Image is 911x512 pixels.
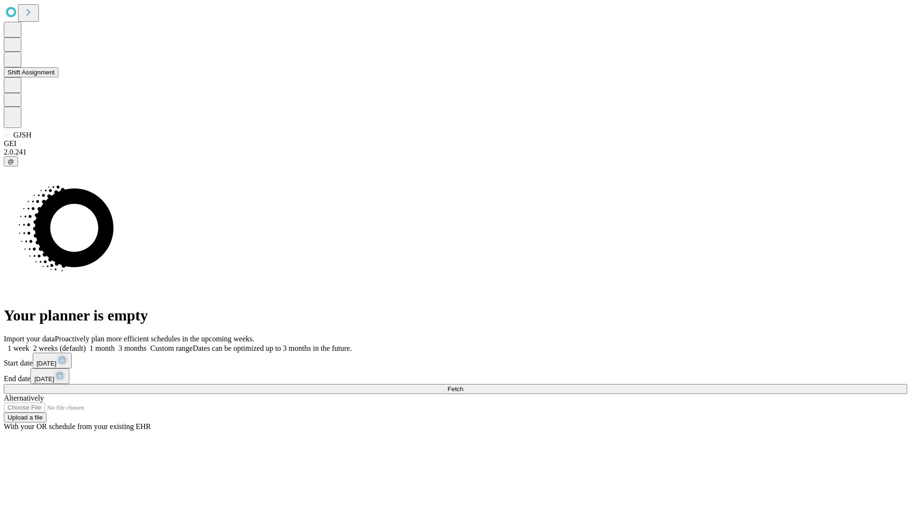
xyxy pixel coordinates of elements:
[4,139,907,148] div: GEI
[447,385,463,393] span: Fetch
[119,344,147,352] span: 3 months
[4,412,46,422] button: Upload a file
[150,344,193,352] span: Custom range
[4,353,907,368] div: Start date
[4,422,151,430] span: With your OR schedule from your existing EHR
[4,394,44,402] span: Alternatively
[30,368,69,384] button: [DATE]
[4,156,18,166] button: @
[37,360,56,367] span: [DATE]
[4,307,907,324] h1: Your planner is empty
[90,344,115,352] span: 1 month
[4,384,907,394] button: Fetch
[55,335,254,343] span: Proactively plan more efficient schedules in the upcoming weeks.
[4,148,907,156] div: 2.0.241
[4,368,907,384] div: End date
[4,335,55,343] span: Import your data
[4,67,58,77] button: Shift Assignment
[34,375,54,383] span: [DATE]
[193,344,352,352] span: Dates can be optimized up to 3 months in the future.
[8,158,14,165] span: @
[33,353,72,368] button: [DATE]
[13,131,31,139] span: GJSH
[8,344,29,352] span: 1 week
[33,344,86,352] span: 2 weeks (default)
